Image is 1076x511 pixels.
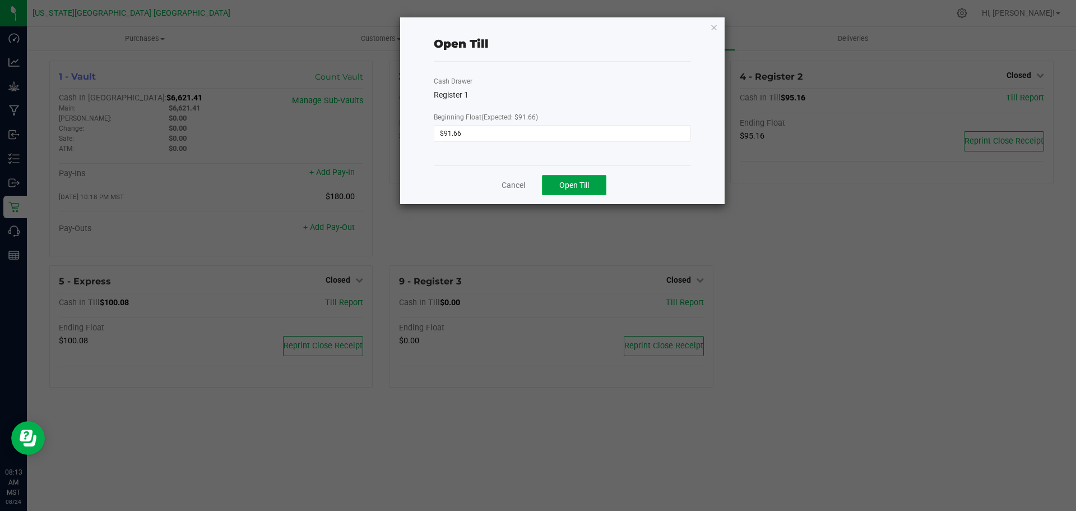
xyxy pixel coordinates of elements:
div: Open Till [434,35,489,52]
span: Open Till [559,181,589,190]
a: Cancel [502,179,525,191]
span: (Expected: $91.66) [481,113,538,121]
span: Beginning Float [434,113,538,121]
iframe: Resource center [11,421,45,455]
button: Open Till [542,175,606,195]
label: Cash Drawer [434,76,472,86]
div: Register 1 [434,89,691,101]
